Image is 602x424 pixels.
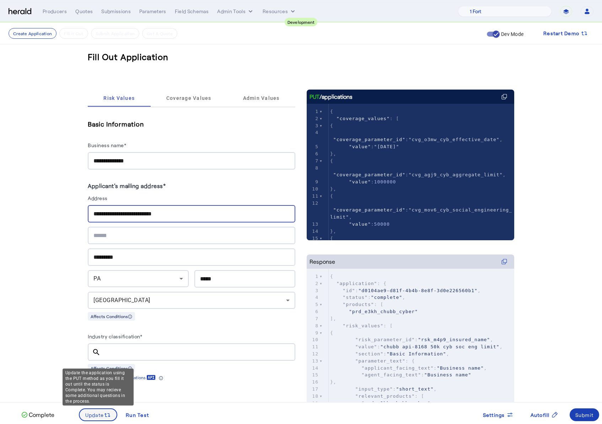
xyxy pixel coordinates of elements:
h5: Basic Information [88,119,295,129]
div: 8 [307,165,319,172]
div: 2 [307,115,319,122]
span: "value" [355,344,377,349]
span: "chubb api-8168 50k cyb soc eng limit" [380,344,499,349]
span: "coverage_parameter_id" [333,207,405,213]
div: 5 [307,301,319,308]
div: 19 [307,400,319,407]
span: : , [330,351,450,356]
span: : [330,372,471,377]
span: : , [330,288,481,293]
button: Get A Quote [142,28,177,39]
span: "applicant_facing_text" [361,365,434,371]
label: Applicant's mailing address* [88,182,166,189]
label: Business name* [88,142,126,148]
div: 3 [307,287,319,294]
div: Development [285,18,318,26]
div: 15 [307,371,319,379]
div: 12 [307,200,319,207]
span: 1000000 [374,179,396,184]
span: "prd_e3kh_chubb_cyber" [361,401,430,406]
span: }, [330,151,337,156]
div: 16 [307,379,319,386]
span: "Business name" [424,372,471,377]
span: : , [330,295,405,300]
span: : [330,221,390,227]
label: Industry classification* [88,333,142,339]
span: : { [330,281,387,286]
div: 8 [307,322,319,329]
mat-icon: search [88,348,105,356]
div: 1 [307,108,319,115]
span: PA [93,275,101,282]
div: 3 [307,122,319,129]
div: Parameters [139,8,166,15]
span: "complete" [371,295,402,300]
div: 4 [307,129,319,136]
span: "cvg_mov6_cyb_social_engineering_limit" [330,207,512,220]
span: "parameter_text" [355,358,405,364]
div: Quotes [75,8,93,15]
span: "relevant_products" [355,393,415,399]
span: { [330,193,333,199]
span: "coverage_parameter_id" [333,172,405,177]
button: Submit [570,408,600,421]
div: Affects Conditions [88,312,135,321]
span: : , [330,337,493,342]
span: "Basic Information" [387,351,446,356]
span: "Business name" [437,365,484,371]
span: : [ [330,116,399,121]
span: }, [330,186,337,192]
span: }, [330,379,337,385]
div: 14 [307,365,319,372]
button: Autofill [525,408,564,421]
div: 6 [307,308,319,315]
button: Restart Demo [538,27,593,40]
span: "value" [349,179,371,184]
span: : , [330,344,503,349]
span: { [330,158,333,163]
span: [GEOGRAPHIC_DATA] [93,297,150,304]
div: 10 [307,186,319,193]
span: "input_type" [355,386,393,392]
span: PUT [310,92,319,101]
span: { [330,123,333,128]
button: Update [79,408,118,421]
div: 11 [307,193,319,200]
span: "application" [337,281,377,286]
span: : , [330,200,512,220]
span: : [330,179,396,184]
span: Coverage Values [166,96,211,101]
span: "value" [349,221,371,227]
div: 9 [307,178,319,186]
div: 13 [307,358,319,365]
div: 1 [307,273,319,280]
button: Run Test [120,408,155,421]
span: "coverage_parameter_id" [333,137,405,142]
label: Address [88,195,108,201]
div: Update the application using the PUT method as you fill it out until the status is Complete. You ... [63,369,134,406]
span: "section" [355,351,383,356]
span: Update [85,411,104,419]
span: Admin Values [243,96,280,101]
span: : [ [330,393,424,399]
span: "prd_e3kh_chubb_cyber" [349,309,418,314]
span: "short_text" [396,386,434,392]
span: : [ [330,323,393,328]
span: : { [330,358,415,364]
span: }, [330,229,337,234]
span: "risk_parameter_id" [355,337,415,342]
span: Restart Demo [543,29,579,38]
span: { [330,274,333,279]
label: Dev Mode [500,31,523,38]
div: 2 [307,280,319,287]
button: internal dropdown menu [217,8,254,15]
div: 18 [307,393,319,400]
span: "cvg_agj9_cyb_aggregate_limit" [409,172,503,177]
p: Complete [27,410,54,419]
a: /classifications [116,375,156,380]
div: /applications [310,92,353,101]
button: Settings [477,408,519,421]
span: { [330,109,333,114]
div: 6 [307,150,319,157]
button: Submit Application [91,28,139,39]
